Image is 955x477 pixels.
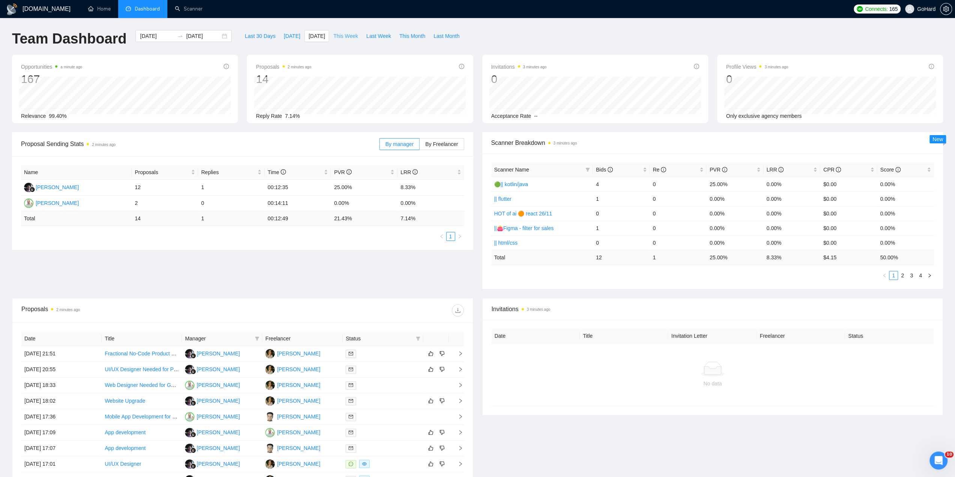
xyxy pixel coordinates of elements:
img: OT [265,396,275,406]
span: info-circle [224,64,229,69]
button: [DATE] [304,30,329,42]
td: 0.00% [397,196,464,211]
td: 0 [650,235,707,250]
span: dislike [439,445,445,451]
button: like [426,459,435,468]
td: 8.33 % [764,250,821,265]
img: IV [265,428,275,437]
img: BP [265,444,275,453]
img: logo [6,3,18,15]
td: 0 [593,235,650,250]
td: $0.00 [820,221,877,235]
td: 2 [132,196,198,211]
th: Name [21,165,132,180]
a: RR[PERSON_NAME] [185,429,240,435]
span: filter [585,167,590,172]
button: like [426,428,435,437]
span: Manager [185,334,252,343]
td: 0.00% [764,177,821,191]
a: || html/css [494,240,518,246]
button: dislike [438,396,447,405]
li: Previous Page [437,232,446,241]
button: dislike [438,444,447,453]
img: OT [265,459,275,469]
button: Last Week [362,30,395,42]
td: [DATE] 18:33 [21,378,102,393]
td: 1 [198,180,265,196]
span: dislike [439,461,445,467]
td: [DATE] 20:55 [21,362,102,378]
span: [DATE] [284,32,300,40]
input: End date [186,32,220,40]
span: download [452,307,463,313]
th: Title [580,329,668,343]
button: [DATE] [280,30,304,42]
td: Total [21,211,132,226]
span: like [428,461,433,467]
span: mail [349,351,353,356]
time: 3 minutes ago [764,65,788,69]
a: ||👛Figma - filter for sales [494,225,554,231]
li: 1 [446,232,455,241]
span: right [457,234,462,239]
time: 3 minutes ago [553,141,577,145]
span: info-circle [412,169,418,175]
th: Title [102,331,182,346]
a: BP[PERSON_NAME] [265,413,320,419]
td: 00:14:11 [265,196,331,211]
td: $ 4.15 [820,250,877,265]
td: 25.00 % [707,250,764,265]
time: 3 minutes ago [523,65,547,69]
td: [DATE] 21:51 [21,346,102,362]
span: CPR [823,167,841,173]
div: [PERSON_NAME] [277,349,320,358]
td: 12 [593,250,650,265]
a: 4 [916,271,925,280]
td: 0.00% [707,191,764,206]
img: OT [265,365,275,374]
td: 0 [650,221,707,235]
span: Reply Rate [256,113,282,119]
td: 0.00% [331,196,397,211]
span: info-circle [836,167,841,172]
button: dislike [438,365,447,374]
td: 0 [650,177,707,191]
span: New [932,136,943,142]
span: Score [880,167,901,173]
span: 99.40% [49,113,66,119]
li: Next Page [455,232,464,241]
td: 1 [650,250,707,265]
div: [PERSON_NAME] [277,412,320,421]
span: By Freelancer [425,141,458,147]
span: LRR [400,169,418,175]
a: OT[PERSON_NAME] [265,382,320,388]
td: 1 [593,221,650,235]
td: $0.00 [820,177,877,191]
span: 165 [889,5,898,13]
span: [DATE] [308,32,325,40]
td: 0.00% [877,221,934,235]
span: info-circle [459,64,464,69]
th: Proposals [132,165,198,180]
span: filter [416,336,420,341]
time: 2 minutes ago [288,65,311,69]
a: BP[PERSON_NAME] [265,445,320,451]
th: Manager [182,331,262,346]
span: dashboard [126,6,131,11]
a: App development [105,429,146,435]
a: RR[PERSON_NAME] [185,366,240,372]
a: 1 [889,271,898,280]
a: 1 [447,232,455,241]
span: like [428,398,433,404]
button: like [426,349,435,358]
span: filter [414,333,422,344]
div: [PERSON_NAME] [36,183,79,191]
div: [PERSON_NAME] [197,349,240,358]
span: swap-right [177,33,183,39]
th: Freelancer [262,331,343,346]
td: 0.00% [877,206,934,221]
span: PVR [334,169,352,175]
a: OT[PERSON_NAME] [265,460,320,466]
td: 0 [198,196,265,211]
